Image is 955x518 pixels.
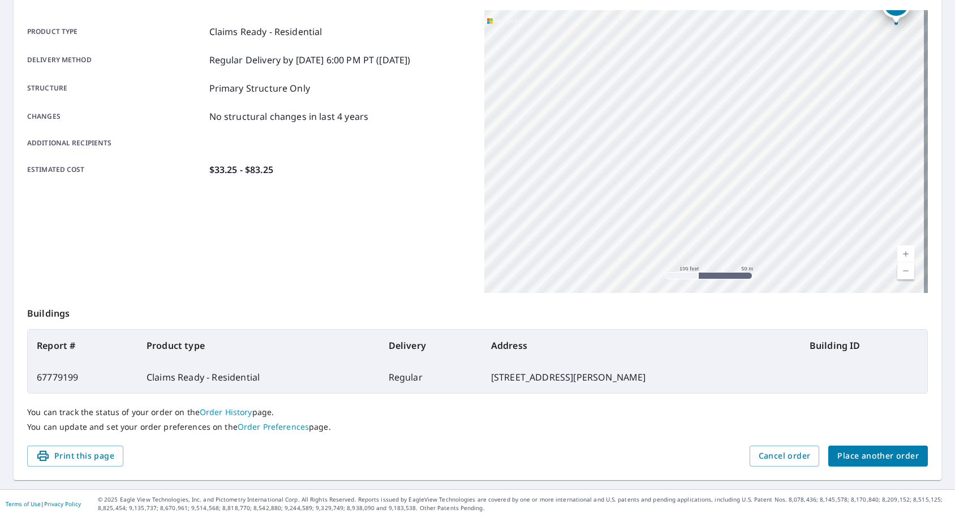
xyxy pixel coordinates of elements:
p: Estimated cost [27,163,205,176]
td: Regular [380,361,482,393]
p: You can track the status of your order on the page. [27,407,928,417]
p: Structure [27,81,205,95]
a: Privacy Policy [44,500,81,508]
p: You can update and set your order preferences on the page. [27,422,928,432]
a: Order History [200,407,252,417]
span: Cancel order [759,449,811,463]
a: Current Level 18, Zoom In [897,245,914,262]
p: Primary Structure Only [209,81,310,95]
p: Changes [27,110,205,123]
p: Buildings [27,293,928,329]
th: Building ID [801,330,927,361]
th: Product type [137,330,380,361]
p: Regular Delivery by [DATE] 6:00 PM PT ([DATE]) [209,53,411,67]
td: [STREET_ADDRESS][PERSON_NAME] [482,361,801,393]
th: Report # [28,330,137,361]
span: Place another order [837,449,919,463]
button: Cancel order [750,446,820,467]
td: Claims Ready - Residential [137,361,380,393]
a: Current Level 18, Zoom Out [897,262,914,279]
th: Address [482,330,801,361]
p: | [6,500,81,507]
p: No structural changes in last 4 years [209,110,369,123]
p: Product type [27,25,205,38]
button: Print this page [27,446,123,467]
button: Place another order [828,446,928,467]
p: $33.25 - $83.25 [209,163,273,176]
p: © 2025 Eagle View Technologies, Inc. and Pictometry International Corp. All Rights Reserved. Repo... [98,495,949,512]
a: Terms of Use [6,500,41,508]
th: Delivery [380,330,482,361]
p: Claims Ready - Residential [209,25,322,38]
span: Print this page [36,449,114,463]
td: 67779199 [28,361,137,393]
p: Delivery method [27,53,205,67]
a: Order Preferences [238,421,309,432]
p: Additional recipients [27,138,205,148]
